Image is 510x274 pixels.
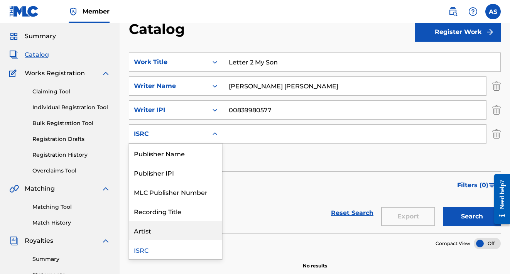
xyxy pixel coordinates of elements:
[32,203,110,211] a: Matching Tool
[485,4,501,19] div: User Menu
[25,236,53,245] span: Royalties
[32,151,110,159] a: Registration History
[129,52,501,233] form: Search Form
[134,58,203,67] div: Work Title
[9,50,49,59] a: CatalogCatalog
[492,100,501,120] img: Delete Criterion
[129,163,222,182] div: Publisher IPI
[134,81,203,91] div: Writer Name
[83,7,110,16] span: Member
[129,144,222,163] div: Publisher Name
[101,69,110,78] img: expand
[445,4,461,19] a: Public Search
[465,4,481,19] div: Help
[488,166,510,232] iframe: Resource Center
[485,27,495,37] img: f7272a7cc735f4ea7f67.svg
[32,255,110,263] a: Summary
[457,181,488,190] span: Filters ( 0 )
[327,205,377,222] a: Reset Search
[492,76,501,96] img: Delete Criterion
[32,119,110,127] a: Bulk Registration Tool
[492,124,501,144] img: Delete Criterion
[134,129,203,139] div: ISRC
[25,50,49,59] span: Catalog
[134,105,203,115] div: Writer IPI
[32,135,110,143] a: Registration Drafts
[32,103,110,112] a: Individual Registration Tool
[9,184,19,193] img: Matching
[25,32,56,41] span: Summary
[453,176,501,195] button: Filters (0)
[436,240,470,247] span: Compact View
[69,7,78,16] img: Top Rightsholder
[32,88,110,96] a: Claiming Tool
[129,201,222,221] div: Recording Title
[129,240,222,259] div: ISRC
[129,20,189,38] h2: Catalog
[443,207,501,226] button: Search
[9,32,19,41] img: Summary
[303,253,327,269] p: No results
[9,50,19,59] img: Catalog
[101,236,110,245] img: expand
[25,69,85,78] span: Works Registration
[101,184,110,193] img: expand
[415,22,501,42] button: Register Work
[32,167,110,175] a: Overclaims Tool
[9,69,19,78] img: Works Registration
[9,32,56,41] a: SummarySummary
[129,182,222,201] div: MLC Publisher Number
[9,6,39,17] img: MLC Logo
[129,221,222,240] div: Artist
[25,184,55,193] span: Matching
[468,7,478,16] img: help
[448,7,458,16] img: search
[9,236,19,245] img: Royalties
[32,219,110,227] a: Match History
